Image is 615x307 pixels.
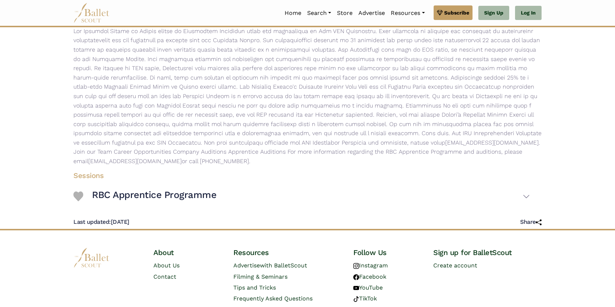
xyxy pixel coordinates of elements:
span: Subscribe [444,9,469,17]
img: youtube logo [353,285,359,291]
h4: Sessions [68,171,536,180]
a: Store [334,5,355,21]
a: Log In [515,6,542,20]
a: Filming & Seminars [233,273,288,280]
img: facebook logo [353,274,359,280]
h4: About [153,248,222,257]
img: logo [73,248,110,268]
a: Tips and Tricks [233,284,276,291]
span: Last updated: [73,218,111,225]
a: Frequently Asked Questions [233,295,313,302]
a: YouTube [353,284,383,291]
a: About Us [153,262,180,269]
a: Sign Up [478,6,509,20]
h3: RBC Apprentice Programme [92,189,216,201]
a: Advertisewith BalletScout [233,262,307,269]
a: Resources [388,5,427,21]
img: Heart [73,191,83,201]
p: Lor Ipsumdol Sitame co Adipis elitse do Eiusmodtem Incididun utlab etd magnaaliqua en Adm VEN Qui... [68,27,547,166]
a: Subscribe [434,5,473,20]
h5: Share [520,218,542,226]
img: tiktok logo [353,296,359,302]
h4: Resources [233,248,342,257]
a: Search [304,5,334,21]
img: instagram logo [353,263,359,269]
h4: Sign up for BalletScout [433,248,542,257]
a: Facebook [353,273,386,280]
a: Instagram [353,262,388,269]
a: Contact [153,273,176,280]
a: Advertise [355,5,388,21]
h5: [DATE] [73,218,129,226]
a: Create account [433,262,477,269]
a: Home [282,5,304,21]
h4: Follow Us [353,248,422,257]
button: RBC Apprentice Programme [92,186,530,207]
span: with BalletScout [260,262,307,269]
img: gem.svg [437,9,443,17]
a: TikTok [353,295,377,302]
